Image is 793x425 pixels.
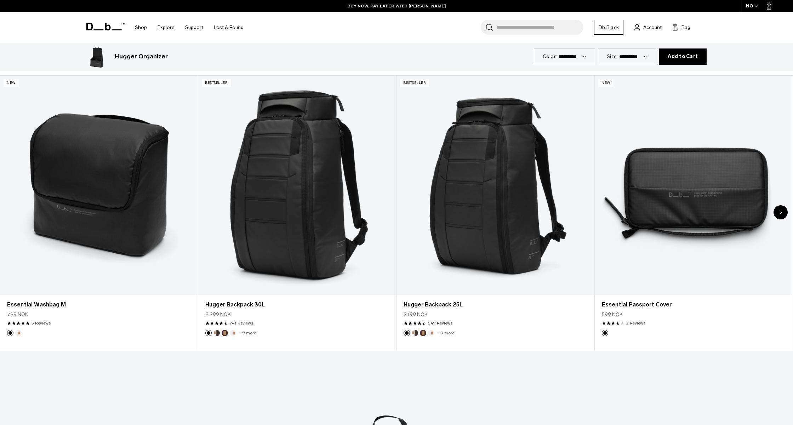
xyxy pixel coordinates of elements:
button: Espresso [222,330,228,336]
a: 741 reviews [230,320,253,326]
button: Black Out [602,330,608,336]
p: New [4,79,19,87]
a: Hugger Backpack 30L [198,76,396,295]
span: Add to Cart [668,54,698,59]
span: 799 NOK [7,311,28,318]
a: 2 reviews [626,320,645,326]
span: Bag [681,24,690,31]
a: Hugger Backpack 30L [205,300,389,309]
button: Oatmilk [230,330,236,336]
button: Espresso [420,330,426,336]
a: Explore [158,15,175,40]
button: Add to Cart [659,48,707,65]
a: Support [185,15,203,40]
h3: Hugger Organizer [115,52,168,61]
a: Hugger Backpack 25L [396,76,594,295]
a: +9 more [438,331,454,335]
span: 2.299 NOK [205,311,231,318]
img: Hugger Organizer Black Out [86,45,109,68]
label: Size: [607,53,618,60]
div: 4 / 8 [595,75,793,351]
a: BUY NOW, PAY LATER WITH [PERSON_NAME] [347,3,446,9]
div: 3 / 8 [396,75,595,351]
button: Cappuccino [213,330,220,336]
a: Essential Passport Cover [602,300,785,309]
a: 549 reviews [428,320,452,326]
span: Account [643,24,662,31]
button: Oatmilk [15,330,22,336]
a: Shop [135,15,147,40]
nav: Main Navigation [130,12,249,43]
p: Bestseller [400,79,429,87]
span: 2.199 NOK [404,311,428,318]
a: Essential Passport Cover [595,76,792,295]
button: Bag [672,23,690,31]
a: Account [634,23,662,31]
a: Essential Washbag M [7,300,190,309]
button: Black Out [7,330,13,336]
div: Next slide [774,205,788,219]
label: Color: [543,53,557,60]
button: Black Out [205,330,212,336]
p: New [598,79,614,87]
button: Oatmilk [428,330,434,336]
a: Lost & Found [214,15,244,40]
a: +9 more [240,331,256,335]
a: Hugger Backpack 25L [404,300,587,309]
button: Cappuccino [412,330,418,336]
span: 599 NOK [602,311,623,318]
p: Bestseller [202,79,231,87]
div: 2 / 8 [198,75,396,351]
a: Db Black [594,20,623,35]
a: 5 reviews [32,320,51,326]
button: Black Out [404,330,410,336]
